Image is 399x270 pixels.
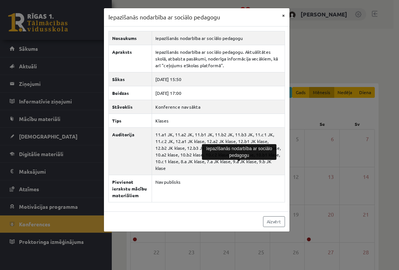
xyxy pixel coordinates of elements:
td: Klases [152,114,285,127]
div: Iepazīšanās nodarbība ar sociālo pedagogu [202,144,276,160]
th: Apraksts [109,45,152,72]
th: Beidzas [109,86,152,100]
th: Pievienot ierakstu mācību materiāliem [109,175,152,202]
a: Aizvērt [263,216,285,227]
th: Auditorija [109,127,152,175]
th: Sākas [109,72,152,86]
button: × [278,8,289,22]
h3: Iepazīšanās nodarbība ar sociālo pedagogu [108,13,220,22]
th: Tips [109,114,152,127]
td: 11.a1 JK, 11.a2 JK, 11.b1 JK, 11.b2 JK, 11.b3 JK, 11.c1 JK, 11.c2 JK, 12.a1 JK klase, 12.a2 JK kl... [152,127,285,175]
td: [DATE] 15:50 [152,72,285,86]
td: [DATE] 17:00 [152,86,285,100]
th: Stāvoklis [109,100,152,114]
td: Nav publisks [152,175,285,202]
th: Nosaukums [109,31,152,45]
td: Iepazīšanās nodarbība ar sociālo pedagogu [152,31,285,45]
td: Konference nav sākta [152,100,285,114]
td: Iepazīšanās nodarbība ar sociālo pedagogu. Aktuālitātes skolā, atbalsta pasākumi, noderīga inform... [152,45,285,72]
